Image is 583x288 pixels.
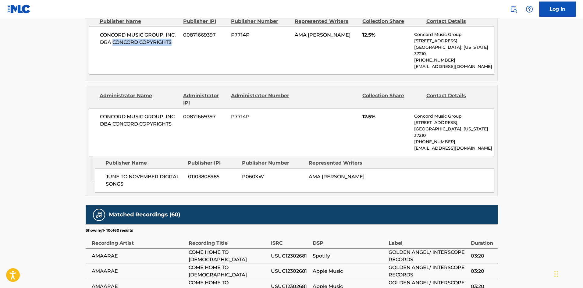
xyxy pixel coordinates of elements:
div: Recording Artist [92,233,186,247]
div: Contact Details [426,18,485,25]
div: DSP [313,233,386,247]
img: help [526,5,533,13]
div: Publisher IPI [183,18,226,25]
span: 12.5% [362,113,410,120]
a: Log In [539,2,576,17]
img: search [510,5,517,13]
span: P060XW [242,173,304,180]
p: [STREET_ADDRESS], [414,38,494,44]
span: 03:20 [471,252,494,260]
div: Publisher Name [105,159,183,167]
span: GOLDEN ANGEL/ INTERSCOPE RECORDS [389,264,468,279]
span: JUNE TO NOVEMBER DIGITAL SONGS [106,173,183,188]
div: Administrator Name [100,92,179,107]
a: Public Search [507,3,520,15]
div: Publisher IPI [188,159,237,167]
span: COME HOME TO [DEMOGRAPHIC_DATA] [189,249,268,263]
div: Label [389,233,468,247]
div: Help [523,3,535,15]
p: Showing 1 - 10 of 60 results [86,228,133,233]
p: [GEOGRAPHIC_DATA], [US_STATE] 37210 [414,126,494,139]
span: 00871669397 [183,113,226,120]
span: COME HOME TO [DEMOGRAPHIC_DATA] [189,264,268,279]
span: AMAARAE [92,252,186,260]
span: Spotify [313,252,386,260]
div: Collection Share [362,18,421,25]
div: Publisher Number [242,159,304,167]
div: Represented Writers [309,159,371,167]
div: Duration [471,233,494,247]
span: P7714P [231,113,290,120]
div: Represented Writers [295,18,358,25]
span: 03:20 [471,268,494,275]
span: CONCORD MUSIC GROUP, INC. DBA CONCORD COPYRIGHTS [100,31,179,46]
span: AMAARAE [92,268,186,275]
iframe: Chat Widget [553,259,583,288]
div: Administrator Number [231,92,290,107]
p: [EMAIL_ADDRESS][DOMAIN_NAME] [414,145,494,151]
p: [PHONE_NUMBER] [414,139,494,145]
p: Concord Music Group [414,31,494,38]
span: 01103808985 [188,173,237,180]
span: P7714P [231,31,290,39]
div: Administrator IPI [183,92,226,107]
span: GOLDEN ANGEL/ INTERSCOPE RECORDS [389,249,468,263]
span: Apple Music [313,268,386,275]
div: Drag [554,265,558,283]
div: Publisher Name [100,18,179,25]
span: 12.5% [362,31,410,39]
p: [PHONE_NUMBER] [414,57,494,63]
div: Collection Share [362,92,421,107]
p: [EMAIL_ADDRESS][DOMAIN_NAME] [414,63,494,70]
img: MLC Logo [7,5,31,13]
p: [GEOGRAPHIC_DATA], [US_STATE] 37210 [414,44,494,57]
span: CONCORD MUSIC GROUP, INC. DBA CONCORD COPYRIGHTS [100,113,179,128]
p: [STREET_ADDRESS], [414,119,494,126]
p: Concord Music Group [414,113,494,119]
div: ISRC [271,233,310,247]
span: 00871669397 [183,31,226,39]
h5: Matched Recordings (60) [109,211,180,218]
span: USUG12302681 [271,252,310,260]
div: Publisher Number [231,18,290,25]
img: Matched Recordings [95,211,103,219]
span: AMA [PERSON_NAME] [309,174,364,180]
span: USUG12302681 [271,268,310,275]
div: Contact Details [426,92,485,107]
span: AMA [PERSON_NAME] [295,32,350,38]
div: Recording Title [189,233,268,247]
